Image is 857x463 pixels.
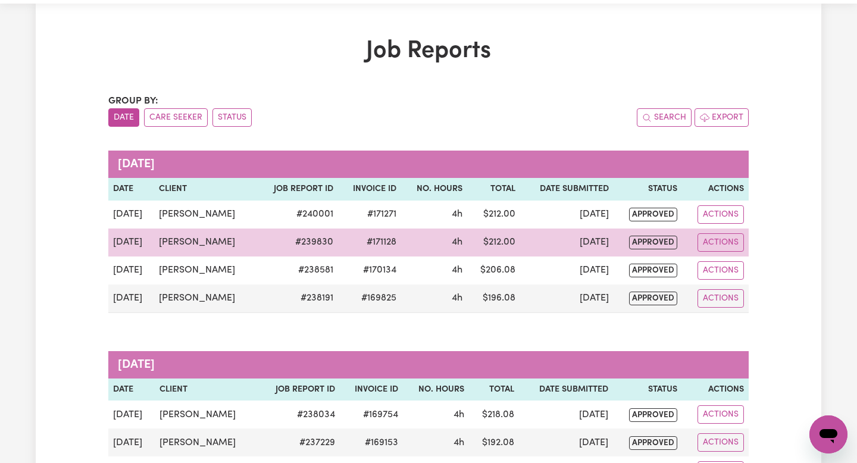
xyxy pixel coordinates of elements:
[108,96,158,106] span: Group by:
[519,428,613,456] td: [DATE]
[340,378,403,401] th: Invoice ID
[154,284,256,313] td: [PERSON_NAME]
[403,378,469,401] th: No. Hours
[154,201,256,229] td: [PERSON_NAME]
[453,438,464,448] span: 4 hours
[108,229,154,256] td: [DATE]
[629,208,677,221] span: approved
[256,284,338,313] td: # 238191
[698,261,744,280] button: Actions
[144,108,208,127] button: sort invoices by care seeker
[698,233,744,252] button: Actions
[340,401,403,428] td: #169754
[698,205,744,224] button: Actions
[453,410,464,420] span: 4 hours
[637,108,692,127] button: Search
[467,201,520,229] td: $ 212.00
[682,178,749,201] th: Actions
[520,229,614,256] td: [DATE]
[108,201,154,229] td: [DATE]
[108,284,154,313] td: [DATE]
[452,209,462,219] span: 4 hours
[695,108,749,127] button: Export
[257,378,340,401] th: Job Report ID
[338,284,401,313] td: #169825
[155,378,257,401] th: Client
[108,428,155,456] td: [DATE]
[519,378,613,401] th: Date Submitted
[469,428,519,456] td: $ 192.08
[256,256,338,284] td: # 238581
[212,108,252,127] button: sort invoices by paid status
[256,201,338,229] td: # 240001
[520,284,614,313] td: [DATE]
[338,178,401,201] th: Invoice ID
[809,415,847,453] iframe: Button to launch messaging window
[629,436,677,450] span: approved
[629,236,677,249] span: approved
[520,178,614,201] th: Date Submitted
[629,264,677,277] span: approved
[698,433,744,452] button: Actions
[614,178,682,201] th: Status
[340,428,403,456] td: #169153
[467,178,520,201] th: Total
[452,237,462,247] span: 4 hours
[257,401,340,428] td: # 238034
[108,108,139,127] button: sort invoices by date
[338,229,401,256] td: #171128
[613,378,682,401] th: Status
[338,201,401,229] td: #171271
[519,401,613,428] td: [DATE]
[467,284,520,313] td: $ 196.08
[452,293,462,303] span: 4 hours
[256,229,338,256] td: # 239830
[108,401,155,428] td: [DATE]
[520,256,614,284] td: [DATE]
[682,378,749,401] th: Actions
[698,289,744,308] button: Actions
[467,256,520,284] td: $ 206.08
[155,428,257,456] td: [PERSON_NAME]
[629,408,677,422] span: approved
[155,401,257,428] td: [PERSON_NAME]
[108,256,154,284] td: [DATE]
[108,178,154,201] th: Date
[154,256,256,284] td: [PERSON_NAME]
[467,229,520,256] td: $ 212.00
[108,351,749,378] caption: [DATE]
[108,151,749,178] caption: [DATE]
[452,265,462,275] span: 4 hours
[154,178,256,201] th: Client
[257,428,340,456] td: # 237229
[520,201,614,229] td: [DATE]
[401,178,467,201] th: No. Hours
[629,292,677,305] span: approved
[108,37,749,65] h1: Job Reports
[469,401,519,428] td: $ 218.08
[256,178,338,201] th: Job Report ID
[108,378,155,401] th: Date
[154,229,256,256] td: [PERSON_NAME]
[469,378,519,401] th: Total
[698,405,744,424] button: Actions
[338,256,401,284] td: #170134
